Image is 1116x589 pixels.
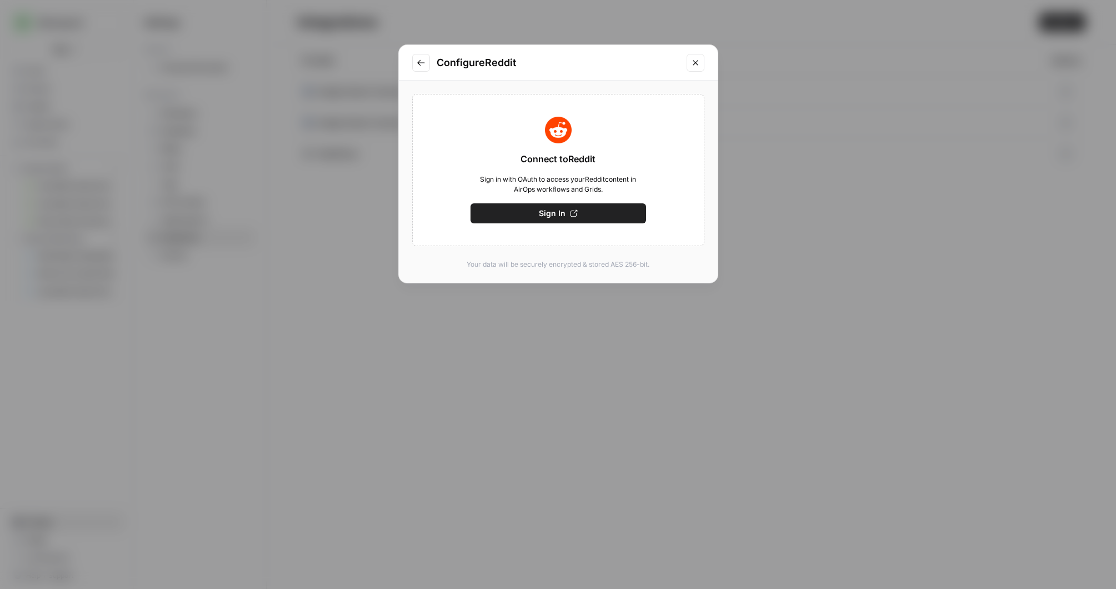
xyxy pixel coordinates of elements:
button: Close modal [687,54,704,72]
span: Sign in with OAuth to access your Reddit content in AirOps workflows and Grids. [471,174,646,194]
span: Sign In [539,208,565,219]
button: Sign In [471,203,646,223]
span: Connect to Reddit [521,152,595,166]
h2: Configure Reddit [437,55,680,71]
p: Your data will be securely encrypted & stored AES 256-bit. [412,259,704,269]
img: Reddit [545,117,572,143]
button: Go to previous step [412,54,430,72]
